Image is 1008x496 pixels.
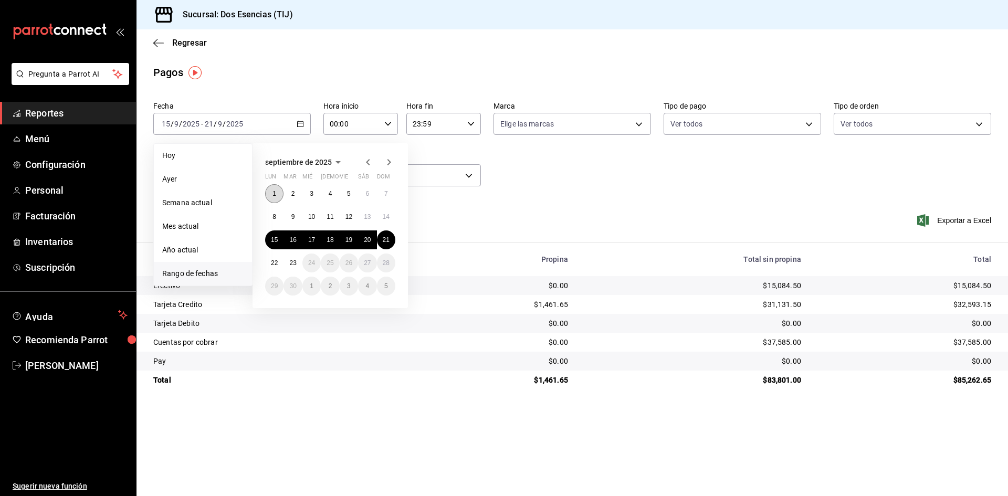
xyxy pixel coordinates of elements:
input: -- [161,120,171,128]
button: 17 de septiembre de 2025 [302,230,321,249]
abbr: sábado [358,173,369,184]
button: 24 de septiembre de 2025 [302,254,321,272]
div: $83,801.00 [585,375,801,385]
div: Total [153,375,409,385]
abbr: 6 de septiembre de 2025 [365,190,369,197]
button: 3 de octubre de 2025 [340,277,358,296]
div: $0.00 [426,356,568,366]
button: 10 de septiembre de 2025 [302,207,321,226]
abbr: 23 de septiembre de 2025 [289,259,296,267]
button: 9 de septiembre de 2025 [283,207,302,226]
div: $15,084.50 [818,280,991,291]
span: Sugerir nueva función [13,481,128,492]
span: Ver todos [670,119,702,129]
abbr: 3 de octubre de 2025 [347,282,351,290]
button: 27 de septiembre de 2025 [358,254,376,272]
input: -- [204,120,214,128]
abbr: 30 de septiembre de 2025 [289,282,296,290]
span: Regresar [172,38,207,48]
h3: Sucursal: Dos Esencias (TIJ) [174,8,293,21]
abbr: 13 de septiembre de 2025 [364,213,371,220]
div: $0.00 [426,280,568,291]
abbr: 21 de septiembre de 2025 [383,236,390,244]
div: Tarjeta Credito [153,299,409,310]
abbr: 20 de septiembre de 2025 [364,236,371,244]
button: 12 de septiembre de 2025 [340,207,358,226]
button: 29 de septiembre de 2025 [265,277,283,296]
div: $31,131.50 [585,299,801,310]
input: -- [217,120,223,128]
span: Menú [25,132,128,146]
span: septiembre de 2025 [265,158,332,166]
abbr: domingo [377,173,390,184]
abbr: miércoles [302,173,312,184]
span: Rango de fechas [162,268,244,279]
abbr: 14 de septiembre de 2025 [383,213,390,220]
abbr: 7 de septiembre de 2025 [384,190,388,197]
button: 4 de octubre de 2025 [358,277,376,296]
span: Facturación [25,209,128,223]
button: 8 de septiembre de 2025 [265,207,283,226]
abbr: lunes [265,173,276,184]
button: 1 de septiembre de 2025 [265,184,283,203]
button: 21 de septiembre de 2025 [377,230,395,249]
div: $0.00 [426,318,568,329]
span: Semana actual [162,197,244,208]
button: 2 de octubre de 2025 [321,277,339,296]
abbr: 26 de septiembre de 2025 [345,259,352,267]
span: Inventarios [25,235,128,249]
button: 5 de octubre de 2025 [377,277,395,296]
button: Pregunta a Parrot AI [12,63,129,85]
abbr: 17 de septiembre de 2025 [308,236,315,244]
button: 19 de septiembre de 2025 [340,230,358,249]
abbr: 28 de septiembre de 2025 [383,259,390,267]
button: 3 de septiembre de 2025 [302,184,321,203]
span: Ayer [162,174,244,185]
button: 18 de septiembre de 2025 [321,230,339,249]
div: Pay [153,356,409,366]
abbr: 2 de octubre de 2025 [329,282,332,290]
abbr: 19 de septiembre de 2025 [345,236,352,244]
div: Total [818,255,991,263]
button: 13 de septiembre de 2025 [358,207,376,226]
div: $37,585.00 [818,337,991,347]
button: 7 de septiembre de 2025 [377,184,395,203]
div: $0.00 [585,318,801,329]
span: / [214,120,217,128]
abbr: 5 de septiembre de 2025 [347,190,351,197]
button: 14 de septiembre de 2025 [377,207,395,226]
abbr: 24 de septiembre de 2025 [308,259,315,267]
button: 2 de septiembre de 2025 [283,184,302,203]
div: $1,461.65 [426,299,568,310]
button: 20 de septiembre de 2025 [358,230,376,249]
span: Configuración [25,157,128,172]
input: ---- [182,120,200,128]
div: Cuentas por cobrar [153,337,409,347]
span: Ver todos [841,119,873,129]
span: Hoy [162,150,244,161]
div: Total sin propina [585,255,801,263]
span: Pregunta a Parrot AI [28,69,113,80]
abbr: 12 de septiembre de 2025 [345,213,352,220]
input: -- [174,120,179,128]
abbr: 15 de septiembre de 2025 [271,236,278,244]
button: 1 de octubre de 2025 [302,277,321,296]
label: Tipo de pago [664,102,821,110]
button: open_drawer_menu [115,27,124,36]
span: - [201,120,203,128]
div: Tarjeta Debito [153,318,409,329]
button: 28 de septiembre de 2025 [377,254,395,272]
abbr: 25 de septiembre de 2025 [327,259,333,267]
button: 26 de septiembre de 2025 [340,254,358,272]
abbr: 5 de octubre de 2025 [384,282,388,290]
abbr: 27 de septiembre de 2025 [364,259,371,267]
div: $0.00 [818,318,991,329]
button: 16 de septiembre de 2025 [283,230,302,249]
input: ---- [226,120,244,128]
abbr: 8 de septiembre de 2025 [272,213,276,220]
span: Personal [25,183,128,197]
button: 22 de septiembre de 2025 [265,254,283,272]
abbr: 4 de septiembre de 2025 [329,190,332,197]
div: $32,593.15 [818,299,991,310]
button: 30 de septiembre de 2025 [283,277,302,296]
